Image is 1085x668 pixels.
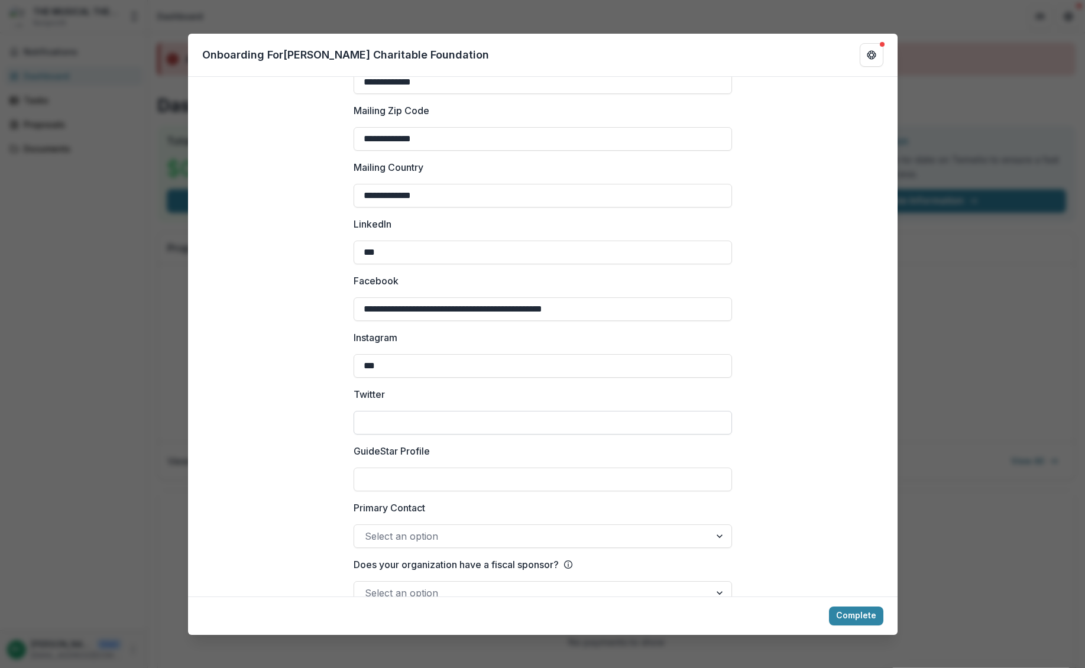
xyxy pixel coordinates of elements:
[829,607,883,625] button: Complete
[354,444,430,458] p: GuideStar Profile
[354,557,559,572] p: Does your organization have a fiscal sponsor?
[202,47,489,63] p: Onboarding For [PERSON_NAME] Charitable Foundation
[354,217,391,231] p: LinkedIn
[860,43,883,67] button: Get Help
[354,387,385,401] p: Twitter
[354,160,423,174] p: Mailing Country
[354,330,397,345] p: Instagram
[354,274,399,288] p: Facebook
[354,501,425,515] p: Primary Contact
[354,103,429,118] p: Mailing Zip Code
